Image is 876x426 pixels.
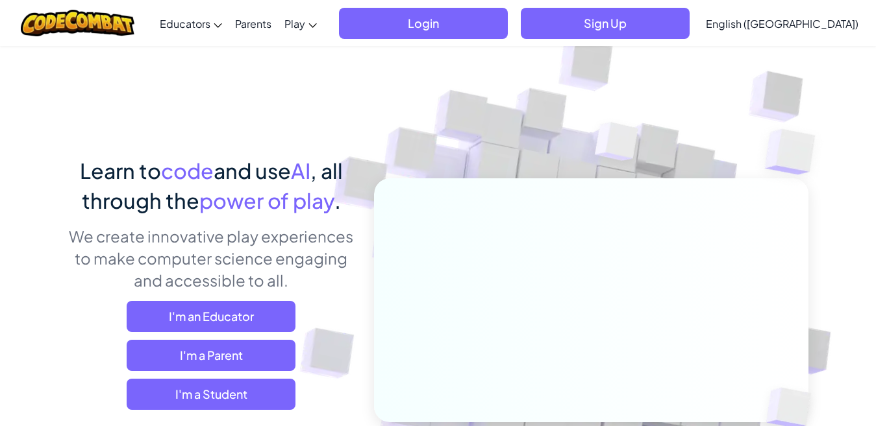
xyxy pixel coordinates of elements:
span: code [161,158,214,183]
a: Play [278,6,323,41]
span: and use [214,158,291,183]
a: Parents [229,6,278,41]
span: power of play [199,187,334,213]
button: Sign Up [521,8,690,39]
span: . [334,187,341,213]
span: Learn to [80,158,161,183]
img: CodeCombat logo [21,10,134,36]
span: English ([GEOGRAPHIC_DATA]) [706,17,858,30]
img: Overlap cubes [739,97,851,207]
a: I'm an Educator [127,301,295,332]
span: AI [291,158,310,183]
button: Login [339,8,508,39]
span: Educators [160,17,210,30]
p: We create innovative play experiences to make computer science engaging and accessible to all. [68,225,355,291]
a: Educators [153,6,229,41]
img: Overlap cubes [570,97,664,193]
a: English ([GEOGRAPHIC_DATA]) [699,6,865,41]
span: Play [284,17,305,30]
a: I'm a Parent [127,340,295,371]
button: I'm a Student [127,379,295,410]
